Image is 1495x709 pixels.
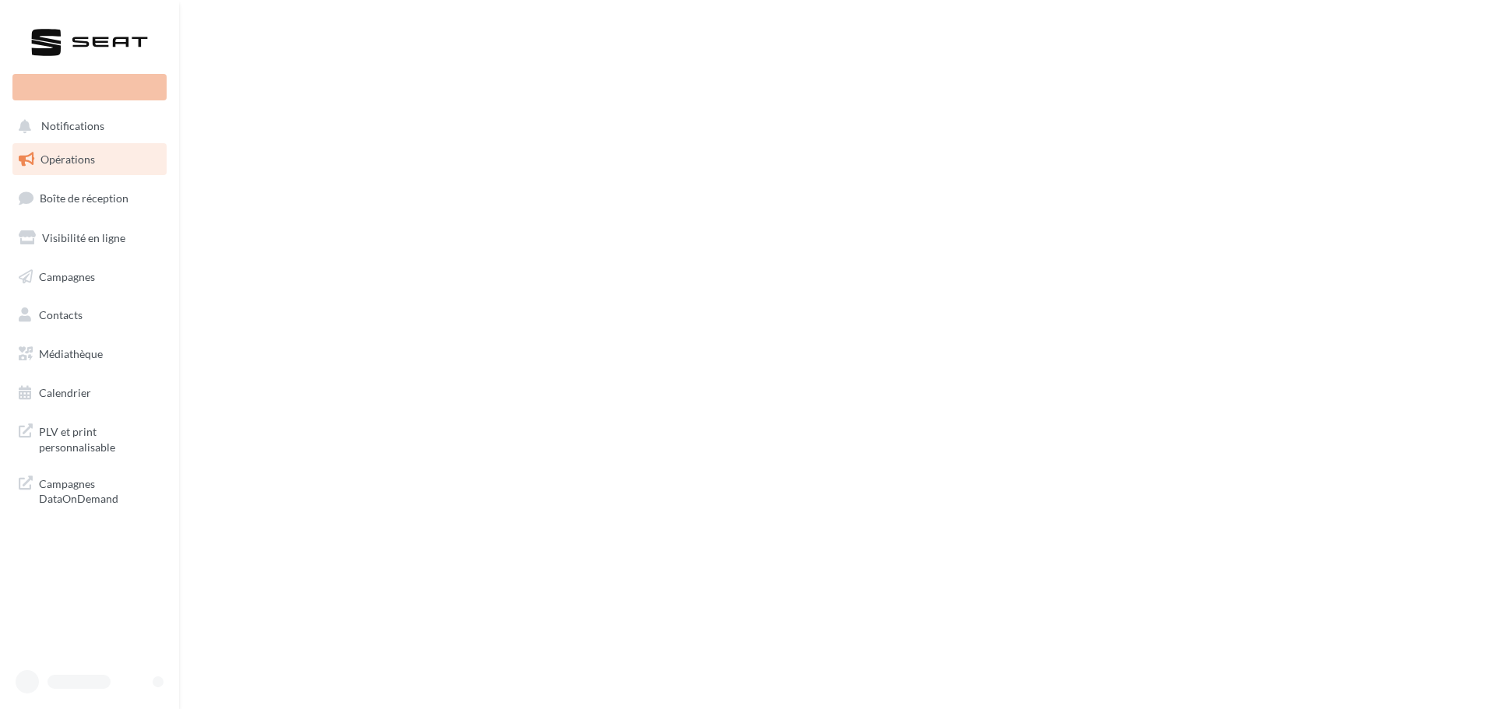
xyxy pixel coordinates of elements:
div: Nouvelle campagne [12,74,167,100]
span: Médiathèque [39,347,103,360]
span: Notifications [41,120,104,133]
span: Opérations [40,153,95,166]
a: Calendrier [9,377,170,409]
span: Calendrier [39,386,91,399]
a: Contacts [9,299,170,332]
a: Campagnes DataOnDemand [9,467,170,513]
a: PLV et print personnalisable [9,415,170,461]
a: Boîte de réception [9,181,170,215]
span: Campagnes DataOnDemand [39,473,160,507]
span: Contacts [39,308,83,321]
span: Boîte de réception [40,191,128,205]
a: Campagnes [9,261,170,293]
a: Médiathèque [9,338,170,370]
a: Visibilité en ligne [9,222,170,254]
span: Visibilité en ligne [42,231,125,244]
span: PLV et print personnalisable [39,421,160,455]
span: Campagnes [39,269,95,283]
a: Opérations [9,143,170,176]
